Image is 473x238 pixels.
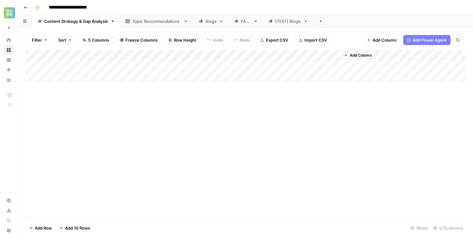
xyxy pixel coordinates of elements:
span: Add Column [350,53,372,58]
a: Content Strategy & Gap Analysis [32,15,120,28]
button: Export CSV [256,35,292,45]
a: Settings [4,195,14,205]
a: Insights [4,55,14,65]
a: Home [4,35,14,45]
a: Browse [4,45,14,55]
div: Content Strategy & Gap Analysis [44,18,108,24]
div: Topic Recommendations [132,18,181,24]
span: Redo [240,37,250,43]
a: [TEST] Blogs [263,15,313,28]
a: Opportunities [4,65,14,75]
span: Add 10 Rows [65,225,90,231]
a: Topic Recommendations [120,15,193,28]
button: Row Height [164,35,201,45]
a: Usage [4,205,14,215]
button: Redo [230,35,254,45]
button: Add Power Agent [403,35,450,45]
div: 1 Rows [408,223,431,233]
span: Filter [32,37,42,43]
div: Blogs [206,18,216,24]
button: Add Column [363,35,401,45]
span: Export CSV [266,37,288,43]
a: Blogs [193,15,229,28]
span: Add Power Agent [413,37,447,43]
a: Your Data [4,75,14,85]
a: Learning Hub [4,215,14,225]
span: 5 Columns [88,37,109,43]
button: Undo [203,35,227,45]
span: Freeze Columns [125,37,158,43]
button: Add Row [25,223,56,233]
button: Workspace: Xponent21 [4,5,14,21]
span: Add Row [35,225,52,231]
button: Freeze Columns [116,35,162,45]
span: Add Column [373,37,397,43]
span: Row Height [174,37,196,43]
button: Sort [54,35,76,45]
button: Import CSV [295,35,331,45]
a: FAQs [229,15,263,28]
button: Filter [28,35,52,45]
button: Help + Support [4,225,14,235]
div: [TEST] Blogs [275,18,301,24]
div: FAQs [241,18,251,24]
button: Add 10 Rows [56,223,94,233]
img: Xponent21 Logo [4,7,15,18]
div: 5/5 Columns [431,223,465,233]
span: Undo [213,37,223,43]
button: Add Column [342,51,374,59]
button: 5 Columns [79,35,113,45]
span: Import CSV [304,37,327,43]
span: Sort [58,37,66,43]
